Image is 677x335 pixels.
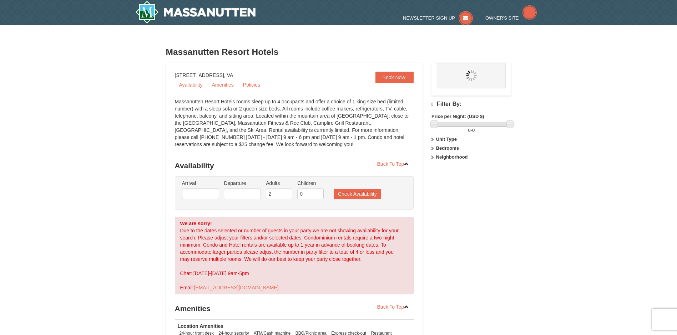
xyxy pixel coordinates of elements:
h3: Availability [175,159,414,173]
label: Adults [266,180,292,187]
div: Due to the dates selected or number of guests in your party we are not showing availability for y... [175,217,414,294]
a: Book Now! [375,72,414,83]
strong: Price per Night: (USD $) [431,114,484,119]
a: Back To Top [373,159,414,169]
strong: Neighborhood [436,154,468,160]
strong: Unit Type [436,136,457,142]
img: wait.gif [466,70,477,81]
span: 0 [468,128,470,133]
a: Back To Top [373,301,414,312]
a: Massanutten Resort [135,1,256,24]
strong: Bedrooms [436,145,459,151]
div: Massanutten Resort Hotels rooms sleep up to 4 occupants and offer a choice of 1 king size bed (li... [175,98,414,155]
strong: Location Amenities [178,323,224,329]
span: 0 [472,128,475,133]
label: Arrival [182,180,219,187]
a: Owner's Site [485,15,537,21]
img: Massanutten Resort Logo [135,1,256,24]
a: [EMAIL_ADDRESS][DOMAIN_NAME] [194,285,278,290]
a: Policies [239,79,264,90]
h3: Massanutten Resort Hotels [166,45,511,59]
label: - [431,127,511,134]
a: Newsletter Sign Up [403,15,473,21]
button: Check Availability [334,189,381,199]
a: Availability [175,79,207,90]
h3: Amenities [175,301,414,316]
span: Owner's Site [485,15,519,21]
label: Departure [224,180,261,187]
h4: Filter By: [431,101,511,108]
span: Newsletter Sign Up [403,15,455,21]
strong: We are sorry! [180,221,212,226]
a: Amenities [207,79,238,90]
label: Children [297,180,324,187]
